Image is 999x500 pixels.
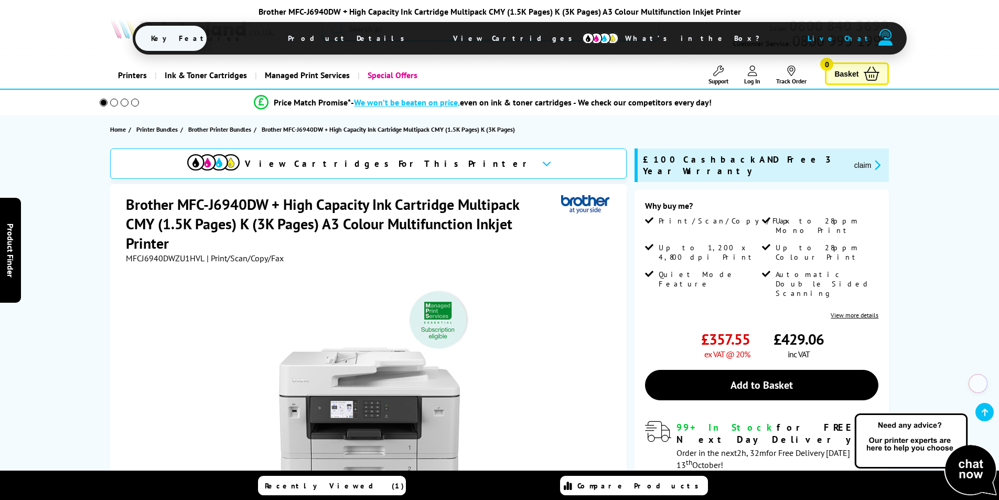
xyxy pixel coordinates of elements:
[437,25,598,52] span: View Cartridges
[258,476,406,495] a: Recently Viewed (1)
[788,349,810,359] span: inc VAT
[265,481,404,491] span: Recently Viewed (1)
[774,329,824,349] span: £429.06
[645,200,878,216] div: Why buy me?
[5,223,16,277] span: Product Finder
[834,67,858,81] span: Basket
[582,33,619,44] img: cmyk-icon.svg
[110,124,126,135] span: Home
[737,448,766,458] span: 2h, 32m
[808,34,873,43] span: Live Chat
[776,66,807,85] a: Track Order
[708,77,728,85] span: Support
[272,26,426,51] span: Product Details
[136,124,180,135] a: Printer Bundles
[135,26,261,51] span: Key Features
[354,97,460,108] span: We won’t be beaten on price,
[577,481,704,491] span: Compare Products
[207,253,284,263] span: | Print/Scan/Copy/Fax
[744,66,760,85] a: Log In
[676,421,777,433] span: 99+ In Stock
[255,62,358,89] a: Managed Print Services
[776,270,876,298] span: Automatic Double Sided Scanning
[187,154,240,171] img: View Cartridges
[188,124,251,135] span: Brother Printer Bundles
[262,124,515,135] span: Brother MFC-J6940DW + High Capacity Ink Cartridge Multipack CMY (1.5K Pages) K (3K Pages)
[852,412,999,498] img: Open Live Chat window
[126,195,561,253] h1: Brother MFC-J6940DW + High Capacity Ink Cartridge Multipack CMY (1.5K Pages) K (3K Pages) A3 Colo...
[645,370,878,400] a: Add to Basket
[126,253,205,263] span: MFCJ6940DWZU1HVL
[560,476,708,495] a: Compare Products
[744,77,760,85] span: Log In
[85,93,881,112] li: modal_Promise
[831,311,878,319] a: View more details
[245,158,533,169] span: View Cartridges For This Printer
[659,270,759,289] span: Quiet Mode Feature
[704,349,750,359] span: ex VAT @ 20%
[676,448,850,470] span: Order in the next for Free Delivery [DATE] 13 October!
[110,124,128,135] a: Home
[561,195,609,214] img: Brother
[165,62,247,89] span: Ink & Toner Cartridges
[820,58,833,71] span: 0
[878,29,893,46] img: user-headset-duotone.svg
[645,421,878,470] div: modal_delivery
[358,62,425,89] a: Special Offers
[701,329,750,349] span: £357.55
[110,62,155,89] a: Printers
[351,97,712,108] div: - even on ink & toner cartridges - We check our competitors every day!
[133,6,867,17] div: Brother MFC-J6940DW + High Capacity Ink Cartridge Multipack CMY (1.5K Pages) K (3K Pages) A3 Colo...
[825,62,889,85] a: Basket 0
[776,243,876,262] span: Up to 28ppm Colour Print
[609,26,786,51] span: What’s in the Box?
[155,62,255,89] a: Ink & Toner Cartridges
[136,124,178,135] span: Printer Bundles
[262,124,518,135] a: Brother MFC-J6940DW + High Capacity Ink Cartridge Multipack CMY (1.5K Pages) K (3K Pages)
[851,159,884,171] button: promo-description
[659,243,759,262] span: Up to 1,200 x 4,800 dpi Print
[676,421,878,445] div: for FREE Next Day Delivery
[267,284,472,490] img: Brother MFC-J6940DW + High Capacity Ink Cartridge Multipack CMY (1.5K Pages) K (3K Pages)
[776,216,876,235] span: Up to 28ppm Mono Print
[659,216,793,226] span: Print/Scan/Copy/Fax
[686,458,692,467] sup: th
[708,66,728,85] a: Support
[188,124,254,135] a: Brother Printer Bundles
[643,154,846,177] span: £100 Cashback AND Free 3 Year Warranty
[274,97,351,108] span: Price Match Promise*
